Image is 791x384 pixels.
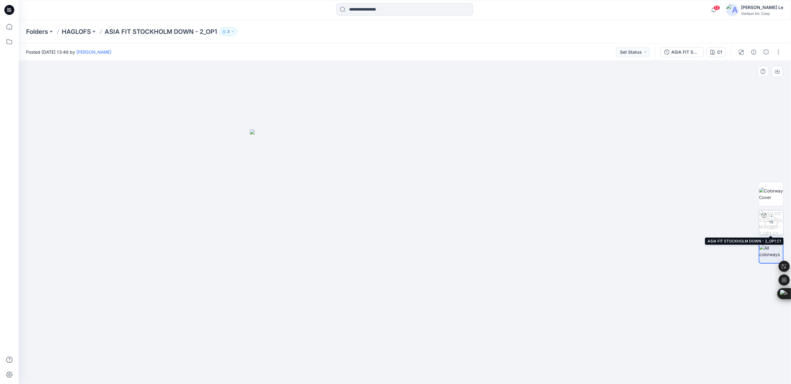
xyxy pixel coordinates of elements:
[26,49,111,55] span: Posted [DATE] 13:49 by
[660,47,704,57] button: ASIA FIT STOCKHOLM DOWN - 2​_OP1
[227,28,230,35] p: 3
[671,49,700,56] div: ASIA FIT STOCKHOLM DOWN - 2​_OP1
[219,27,237,36] button: 3
[76,49,111,55] a: [PERSON_NAME]
[759,210,783,235] img: ASIA FIT STOCKHOLM DOWN - 2​_OP1 C1
[713,5,720,10] span: 13
[764,220,779,225] div: 1 %
[105,27,217,36] p: ASIA FIT STOCKHOLM DOWN - 2​_OP1
[706,47,726,57] button: C1
[62,27,91,36] a: HAGLOFS
[759,245,783,258] img: All colorways
[726,4,739,16] img: avatar
[741,4,783,11] div: [PERSON_NAME] Le
[741,11,783,16] div: Vietsun Int. Corp
[749,47,759,57] button: Details
[26,27,48,36] a: Folders
[717,49,722,56] div: C1
[759,187,783,201] img: Colorway Cover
